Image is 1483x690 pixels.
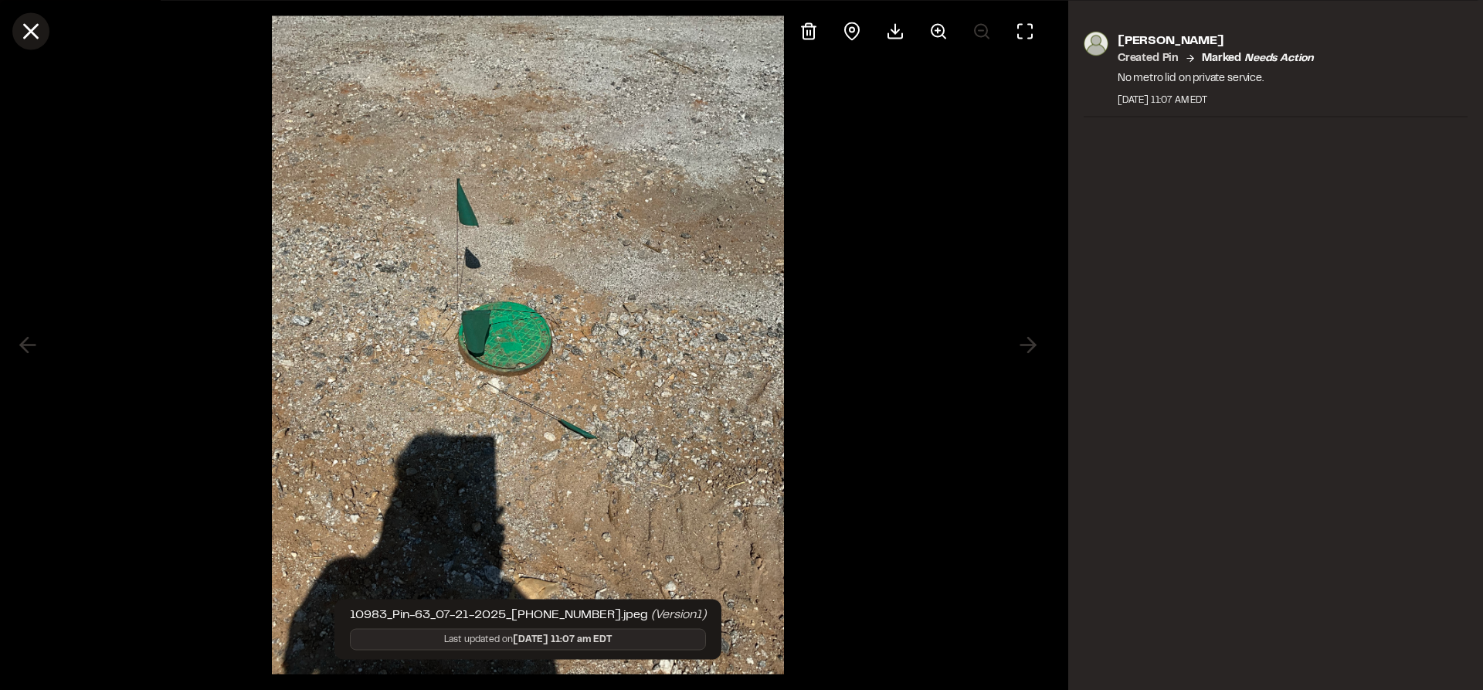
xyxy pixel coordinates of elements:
p: No metro lid on private service. [1118,70,1314,87]
div: View pin on map [833,12,870,49]
p: Created Pin [1118,49,1179,66]
button: Close modal [12,12,49,49]
p: [PERSON_NAME] [1118,31,1314,49]
div: [DATE] 11:07 AM EDT [1118,93,1314,107]
p: Marked [1202,49,1314,66]
button: Zoom in [920,12,957,49]
em: needs action [1244,53,1314,63]
button: Toggle Fullscreen [1006,12,1044,49]
img: photo [1084,31,1108,56]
